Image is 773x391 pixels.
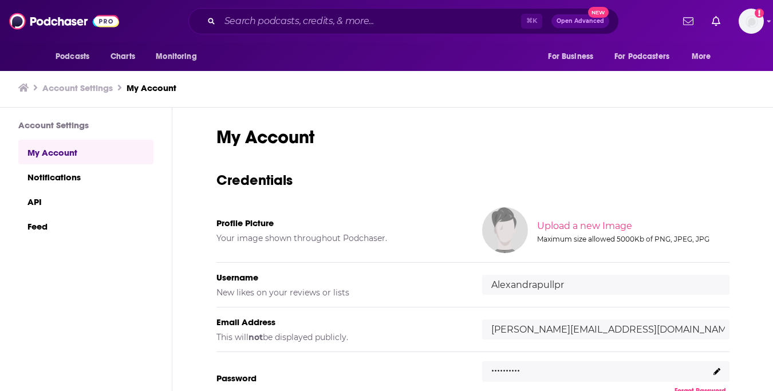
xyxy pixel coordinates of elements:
[18,140,153,164] a: My Account
[216,233,464,243] h5: Your image shown throughout Podchaser.
[607,46,686,68] button: open menu
[216,373,464,384] h5: Password
[48,46,104,68] button: open menu
[707,11,725,31] a: Show notifications dropdown
[739,9,764,34] span: Logged in as Alexandrapullpr
[482,319,729,339] input: email
[482,207,528,253] img: Your profile image
[521,14,542,29] span: ⌘ K
[684,46,725,68] button: open menu
[18,214,153,238] a: Feed
[56,49,89,65] span: Podcasts
[557,18,604,24] span: Open Advanced
[588,7,609,18] span: New
[216,171,729,189] h3: Credentials
[18,120,153,131] h3: Account Settings
[216,126,729,148] h1: My Account
[755,9,764,18] svg: Add a profile image
[540,46,608,68] button: open menu
[679,11,698,31] a: Show notifications dropdown
[491,358,520,375] p: ..........
[9,10,119,32] img: Podchaser - Follow, Share and Rate Podcasts
[739,9,764,34] img: User Profile
[216,287,464,298] h5: New likes on your reviews or lists
[111,49,135,65] span: Charts
[614,49,669,65] span: For Podcasters
[551,14,609,28] button: Open AdvancedNew
[249,332,263,342] b: not
[692,49,711,65] span: More
[18,189,153,214] a: API
[42,82,113,93] a: Account Settings
[220,12,521,30] input: Search podcasts, credits, & more...
[188,8,619,34] div: Search podcasts, credits, & more...
[482,275,729,295] input: username
[103,46,142,68] a: Charts
[148,46,211,68] button: open menu
[156,49,196,65] span: Monitoring
[216,272,464,283] h5: Username
[548,49,593,65] span: For Business
[18,164,153,189] a: Notifications
[537,235,727,243] div: Maximum size allowed 5000Kb of PNG, JPEG, JPG
[216,317,464,327] h5: Email Address
[216,332,464,342] h5: This will be displayed publicly.
[216,218,464,228] h5: Profile Picture
[739,9,764,34] button: Show profile menu
[127,82,176,93] a: My Account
